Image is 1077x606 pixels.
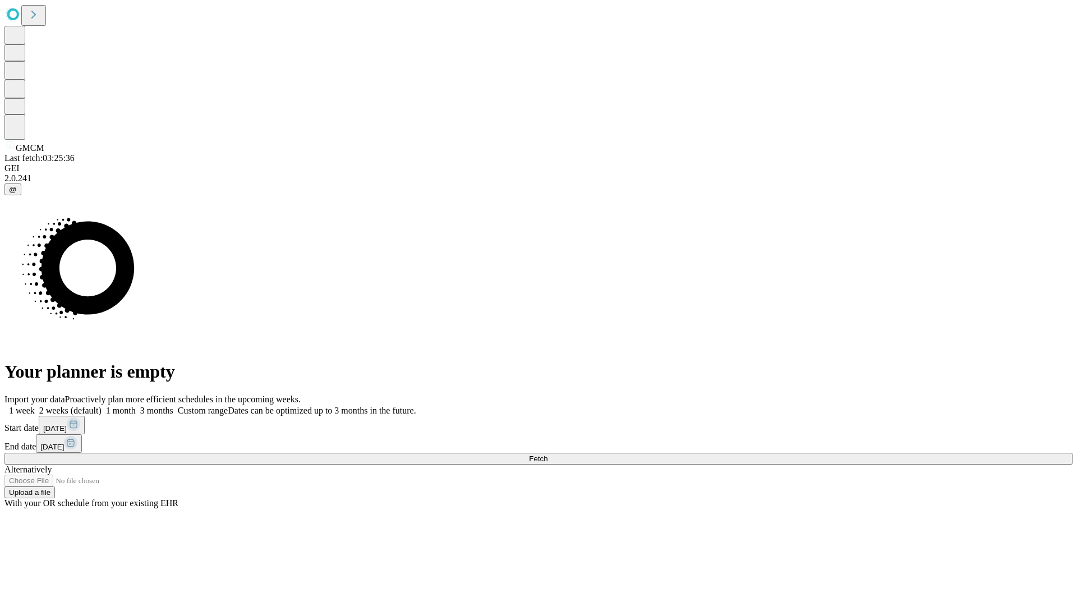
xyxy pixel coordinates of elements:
[4,394,65,404] span: Import your data
[39,406,102,415] span: 2 weeks (default)
[178,406,228,415] span: Custom range
[4,416,1073,434] div: Start date
[4,453,1073,465] button: Fetch
[4,465,52,474] span: Alternatively
[529,454,547,463] span: Fetch
[4,153,75,163] span: Last fetch: 03:25:36
[16,143,44,153] span: GMCM
[4,434,1073,453] div: End date
[9,185,17,194] span: @
[4,183,21,195] button: @
[228,406,416,415] span: Dates can be optimized up to 3 months in the future.
[140,406,173,415] span: 3 months
[9,406,35,415] span: 1 week
[4,361,1073,382] h1: Your planner is empty
[65,394,301,404] span: Proactively plan more efficient schedules in the upcoming weeks.
[4,498,178,508] span: With your OR schedule from your existing EHR
[4,486,55,498] button: Upload a file
[43,424,67,433] span: [DATE]
[4,173,1073,183] div: 2.0.241
[40,443,64,451] span: [DATE]
[4,163,1073,173] div: GEI
[106,406,136,415] span: 1 month
[36,434,82,453] button: [DATE]
[39,416,85,434] button: [DATE]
